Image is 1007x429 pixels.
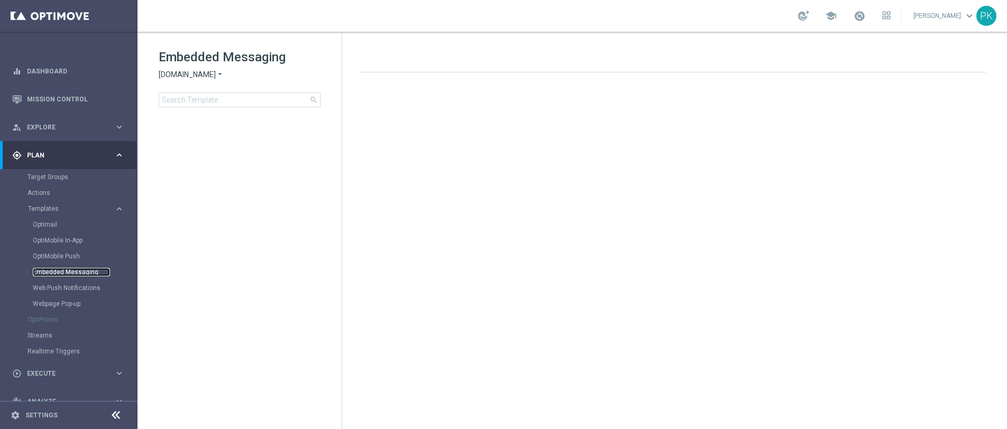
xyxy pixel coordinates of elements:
button: [DOMAIN_NAME] arrow_drop_down [159,70,224,80]
div: Analyze [12,397,114,406]
button: play_circle_outline Execute keyboard_arrow_right [12,369,125,378]
a: Web Push Notifications [33,284,110,292]
button: Templates keyboard_arrow_right [28,204,125,213]
div: Actions [28,185,136,201]
a: OptiMobile Push [33,252,110,260]
div: Streams [28,328,136,343]
i: gps_fixed [12,151,22,160]
div: Webpage Pop-up [33,296,136,312]
div: PK [976,6,996,26]
h1: Embedded Messaging [159,49,321,66]
i: track_changes [12,397,22,406]
a: Optimail [33,220,110,229]
a: Actions [28,189,110,197]
button: track_changes Analyze keyboard_arrow_right [12,397,125,406]
span: keyboard_arrow_down [964,10,975,22]
span: school [825,10,837,22]
i: keyboard_arrow_right [114,204,124,214]
button: person_search Explore keyboard_arrow_right [12,123,125,132]
i: play_circle_outline [12,369,22,378]
i: keyboard_arrow_right [114,368,124,378]
i: keyboard_arrow_right [114,396,124,406]
span: Execute [27,370,114,377]
div: OptiPromo [28,312,136,328]
a: [PERSON_NAME]keyboard_arrow_down [912,8,976,24]
div: OptiMobile In-App [33,232,136,248]
div: Explore [12,123,114,132]
a: Embedded Messaging [33,268,110,276]
div: Plan [12,151,114,160]
div: Dashboard [12,57,124,85]
div: Target Groups [28,169,136,185]
a: Dashboard [27,57,124,85]
button: equalizer Dashboard [12,67,125,76]
a: Settings [25,412,58,418]
div: Web Push Notifications [33,280,136,296]
span: Explore [27,124,114,130]
i: keyboard_arrow_right [114,150,124,160]
span: Templates [28,206,104,212]
a: Streams [28,331,110,340]
i: person_search [12,123,22,132]
a: Webpage Pop-up [33,300,110,308]
i: equalizer [12,67,22,76]
span: Analyze [27,398,114,405]
div: Execute [12,369,114,378]
div: Mission Control [12,85,124,113]
i: keyboard_arrow_right [114,122,124,132]
div: Embedded Messaging [33,264,136,280]
div: OptiMobile Push [33,248,136,264]
a: OptiMobile In-App [33,236,110,245]
input: Search Template [159,92,321,107]
span: [DOMAIN_NAME] [159,70,216,80]
div: Templates [28,206,114,212]
a: Mission Control [27,85,124,113]
span: Plan [27,152,114,158]
div: Optimail [33,217,136,232]
a: Realtime Triggers [28,347,110,356]
i: settings [11,411,20,420]
i: arrow_drop_down [216,70,224,80]
a: Target Groups [28,173,110,181]
button: gps_fixed Plan keyboard_arrow_right [12,151,125,160]
span: search [309,96,318,104]
button: Mission Control [12,95,125,104]
div: Templates [28,201,136,312]
div: Realtime Triggers [28,343,136,359]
